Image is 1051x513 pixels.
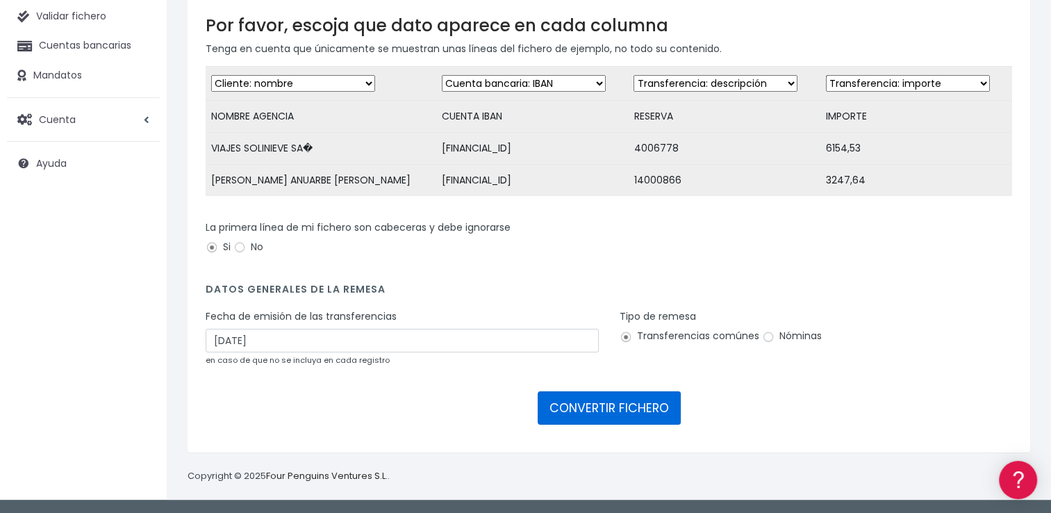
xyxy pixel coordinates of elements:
[14,118,264,140] a: Información general
[233,240,263,254] label: No
[7,149,160,178] a: Ayuda
[436,165,628,197] td: [FINANCIAL_ID]
[206,133,436,165] td: VIAJES SOLINIEVE SA�
[14,97,264,110] div: Información general
[206,355,390,366] small: en caso de que no se incluya en cada registro
[628,101,820,133] td: RESERVA
[206,284,1012,302] h4: Datos generales de la remesa
[14,176,264,197] a: Formatos
[436,133,628,165] td: [FINANCIAL_ID]
[14,241,264,262] a: Perfiles de empresas
[14,334,264,347] div: Programadores
[14,197,264,219] a: Problemas habituales
[206,15,1012,35] h3: Por favor, escoja que dato aparece en cada columna
[14,355,264,377] a: API
[14,298,264,320] a: General
[188,469,390,484] p: Copyright © 2025 .
[36,156,67,170] span: Ayuda
[538,391,681,425] button: CONVERTIR FICHERO
[820,133,1012,165] td: 6154,53
[14,276,264,289] div: Facturación
[820,101,1012,133] td: IMPORTE
[762,329,822,343] label: Nóminas
[620,329,759,343] label: Transferencias comúnes
[7,105,160,134] a: Cuenta
[206,240,231,254] label: Si
[206,165,436,197] td: [PERSON_NAME] ANUARBE [PERSON_NAME]
[628,165,820,197] td: 14000866
[14,372,264,396] button: Contáctanos
[436,101,628,133] td: CUENTA IBAN
[206,41,1012,56] p: Tenga en cuenta que únicamente se muestran unas líneas del fichero de ejemplo, no todo su contenido.
[206,309,397,324] label: Fecha de emisión de las transferencias
[266,469,388,482] a: Four Penguins Ventures S.L.
[191,400,267,414] a: POWERED BY ENCHANT
[820,165,1012,197] td: 3247,64
[14,219,264,241] a: Videotutoriales
[628,133,820,165] td: 4006778
[206,101,436,133] td: NOMBRE AGENCIA
[7,61,160,90] a: Mandatos
[620,309,696,324] label: Tipo de remesa
[7,2,160,31] a: Validar fichero
[206,220,511,235] label: La primera línea de mi fichero son cabeceras y debe ignorarse
[7,31,160,60] a: Cuentas bancarias
[39,112,76,126] span: Cuenta
[14,154,264,167] div: Convertir ficheros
